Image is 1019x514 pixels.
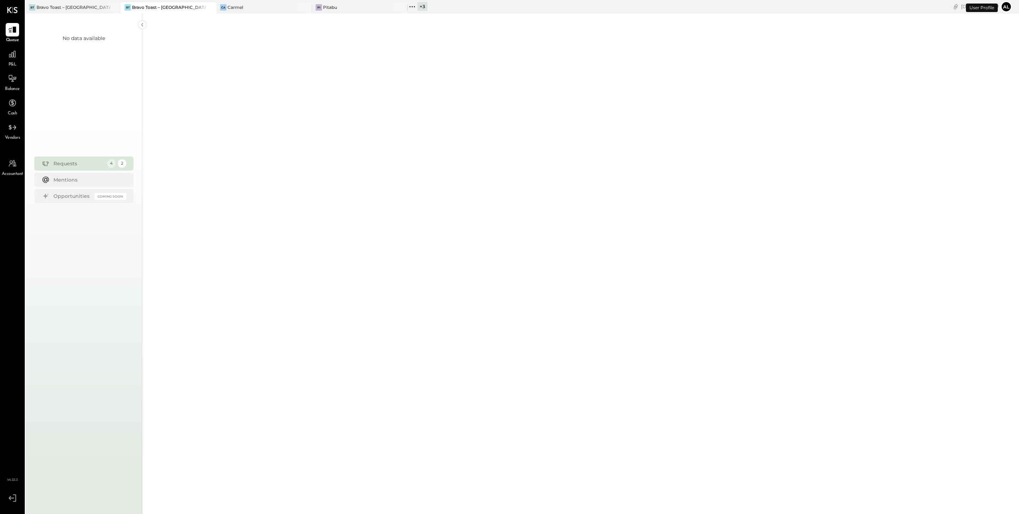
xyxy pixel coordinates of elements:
div: Opportunities [53,193,91,200]
span: Vendors [5,135,20,141]
span: Accountant [2,171,23,177]
div: 4 [107,159,116,168]
div: Coming Soon [94,193,126,200]
div: Requests [53,160,104,167]
div: BT [125,4,131,11]
div: No data available [63,35,105,42]
div: 2 [118,159,126,168]
div: copy link [952,3,959,10]
a: Balance [0,72,24,92]
a: Accountant [0,157,24,177]
div: Pitabu [323,4,337,10]
div: [DATE] [961,3,999,10]
a: Cash [0,96,24,117]
div: BT [29,4,35,11]
div: Bravo Toast – [GEOGRAPHIC_DATA] [132,4,206,10]
div: Mentions [53,176,123,183]
a: P&L [0,47,24,68]
div: User Profile [966,4,998,12]
span: Queue [6,37,19,44]
div: Pi [316,4,322,11]
span: P&L [8,62,17,68]
span: Balance [5,86,20,92]
button: Al [1001,1,1012,12]
div: + 3 [418,2,427,11]
div: Ca [220,4,226,11]
div: Bravo Toast – [GEOGRAPHIC_DATA] [36,4,110,10]
div: Carmel [228,4,243,10]
a: Queue [0,23,24,44]
a: Vendors [0,121,24,141]
span: Cash [8,110,17,117]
